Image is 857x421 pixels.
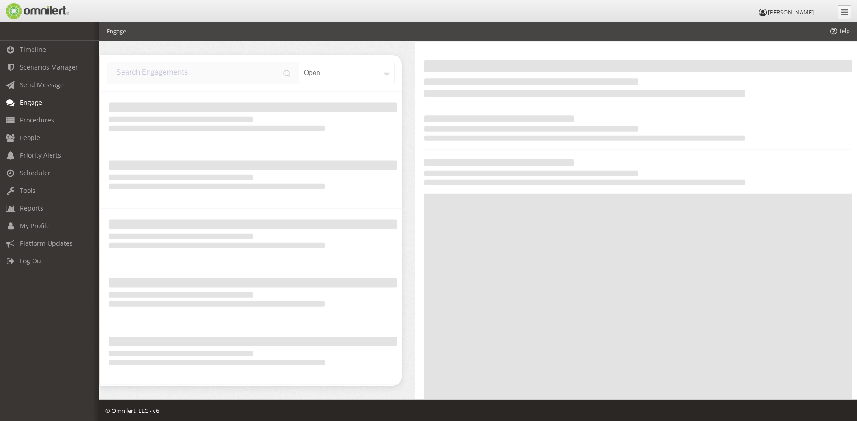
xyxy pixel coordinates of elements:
span: People [20,133,40,142]
input: input [107,62,299,84]
span: Scheduler [20,168,51,177]
span: Priority Alerts [20,151,61,159]
span: © Omnilert, LLC - v6 [105,407,159,415]
span: Procedures [20,116,54,124]
span: Timeline [20,45,46,54]
div: open [299,62,395,84]
li: Engage [107,27,126,36]
span: My Profile [20,221,50,230]
span: Platform Updates [20,239,73,248]
a: Collapse Menu [838,5,851,19]
span: [PERSON_NAME] [768,8,814,16]
span: Tools [20,186,36,195]
span: Log Out [20,257,43,265]
img: Omnilert [5,3,69,19]
span: Help [829,27,850,35]
span: Scenarios Manager [20,63,78,71]
span: Engage [20,98,42,107]
span: Send Message [20,80,64,89]
span: Reports [20,204,43,212]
